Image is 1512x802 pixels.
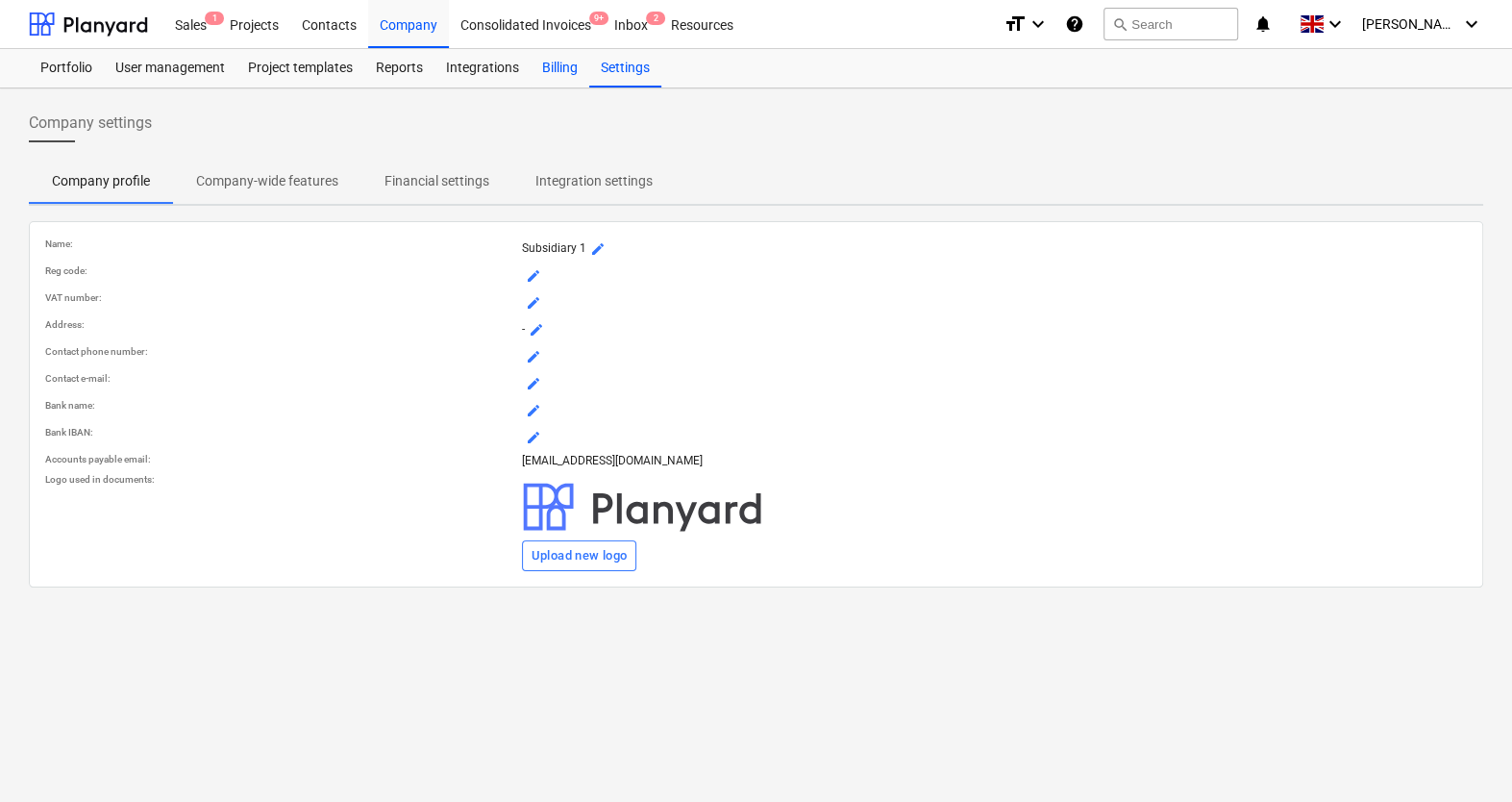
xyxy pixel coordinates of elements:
[45,453,514,465] p: Accounts payable email :
[29,49,104,88] a: Portfolio
[1460,13,1483,36] i: keyboard_arrow_down
[1324,13,1347,36] i: keyboard_arrow_down
[522,318,1467,341] p: -
[45,264,514,277] p: Reg code :
[590,241,606,257] span: mode_edit
[526,403,541,418] span: mode_edit
[526,268,541,284] span: mode_edit
[45,291,514,304] p: VAT number :
[1253,13,1273,36] i: notifications
[1362,16,1458,32] span: [PERSON_NAME]
[196,171,338,191] p: Company-wide features
[29,112,152,135] span: Company settings
[45,318,514,331] p: Address :
[45,426,514,439] p: Bank IBAN :
[526,430,541,445] span: mode_edit
[532,545,628,567] div: Upload new logo
[104,49,236,88] a: User management
[522,238,1467,261] p: Subsidiary 1
[45,372,514,385] p: Contact e-mail :
[45,473,514,486] p: Logo used in documents :
[45,399,514,412] p: Bank name :
[1004,13,1027,36] i: format_size
[205,12,224,25] span: 1
[52,171,150,191] p: Company profile
[529,322,544,338] span: mode_edit
[1103,8,1238,40] button: Search
[646,12,665,25] span: 2
[531,49,589,88] a: Billing
[384,171,489,191] p: Financial settings
[45,345,514,358] p: Contact phone number :
[526,376,541,391] span: mode_edit
[236,49,364,88] a: Project templates
[522,453,1467,469] p: [EMAIL_ADDRESS][DOMAIN_NAME]
[1112,16,1128,32] span: search
[364,49,434,88] a: Reports
[1027,13,1050,36] i: keyboard_arrow_down
[535,171,653,191] p: Integration settings
[434,49,531,88] a: Integrations
[589,49,661,88] a: Settings
[1416,710,1512,802] iframe: Chat Widget
[1065,13,1084,36] i: Knowledge base
[526,295,541,311] span: mode_edit
[589,12,608,25] span: 9+
[526,349,541,364] span: mode_edit
[522,540,637,571] button: Upload new logo
[45,238,514,250] p: Name :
